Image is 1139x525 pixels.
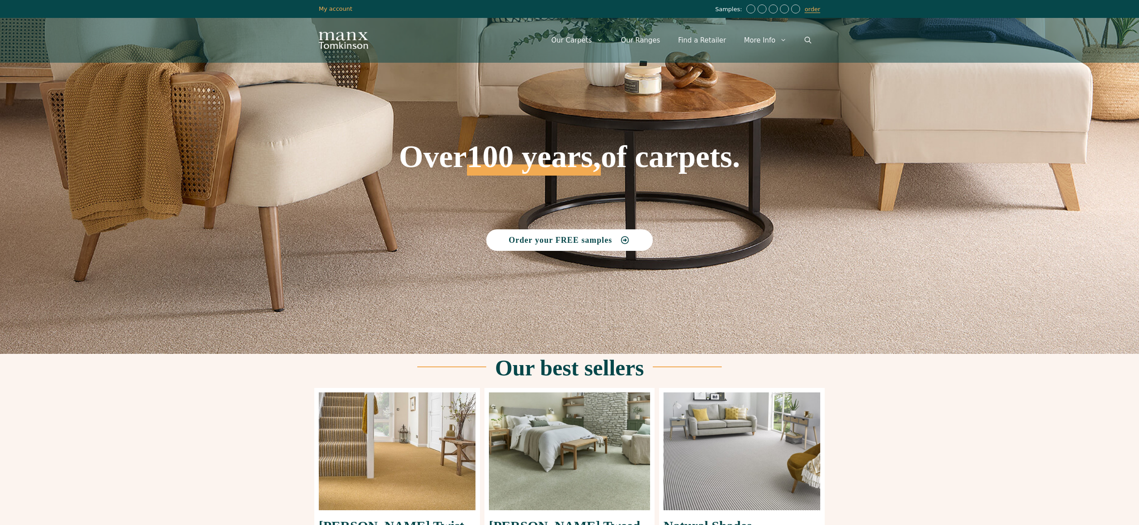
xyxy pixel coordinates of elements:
a: More Info [735,27,796,54]
span: Samples: [715,6,744,13]
img: Manx Tomkinson [319,32,368,49]
span: Order your FREE samples [509,236,612,244]
a: Order your FREE samples [486,229,653,251]
nav: Primary [542,27,820,54]
span: 100 years, [467,149,601,176]
a: Find a Retailer [669,27,735,54]
a: Our Ranges [612,27,669,54]
h2: Our best sellers [495,357,644,379]
a: Open Search Bar [796,27,820,54]
h1: Over of carpets. [319,76,820,176]
a: My account [319,5,352,12]
a: order [805,6,820,13]
a: Our Carpets [542,27,612,54]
